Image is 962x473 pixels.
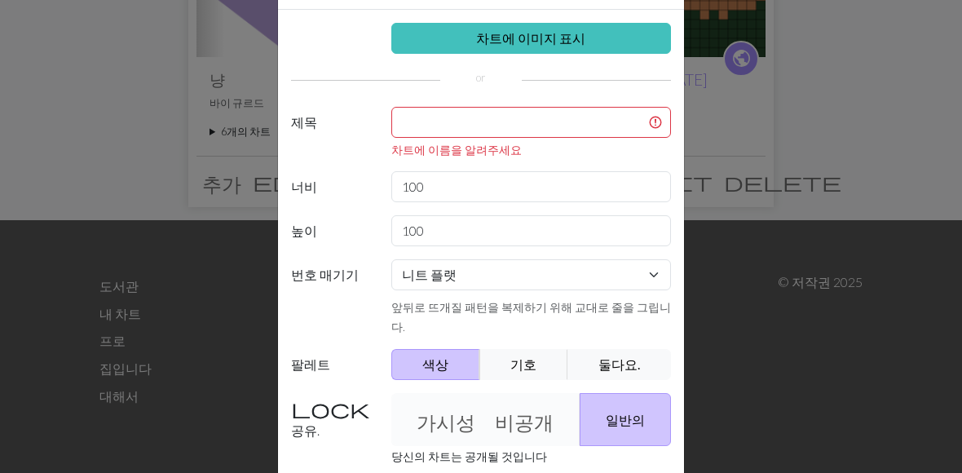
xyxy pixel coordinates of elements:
font: 공유. [291,422,320,438]
font: 차트에 이름을 알려주세요 [391,143,522,157]
font: 색상 [422,356,448,372]
font: 앞뒤로 뜨개질 패턴을 복제하기 위해 교대로 줄을 그립니다. [391,300,671,334]
font: 일반의 [606,412,645,427]
font: 너비 [291,179,317,194]
button: 색상 [391,349,480,380]
font: 팔레트 [291,356,330,372]
font: 둘다요. [598,356,640,372]
font: 번호 매기기 [291,267,359,282]
button: 기호 [479,349,568,380]
font: 당신의 차트는 공개될 것입니다 [391,449,547,463]
font: 차트에 이미지 표시 [476,30,585,46]
font: 높이 [291,223,317,238]
a: 차트에 이미지 표시 [391,23,672,54]
font: 기호 [510,356,536,372]
font: 제목 [291,114,317,130]
button: 둘다요. [567,349,671,380]
button: 일반의 [580,393,671,446]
